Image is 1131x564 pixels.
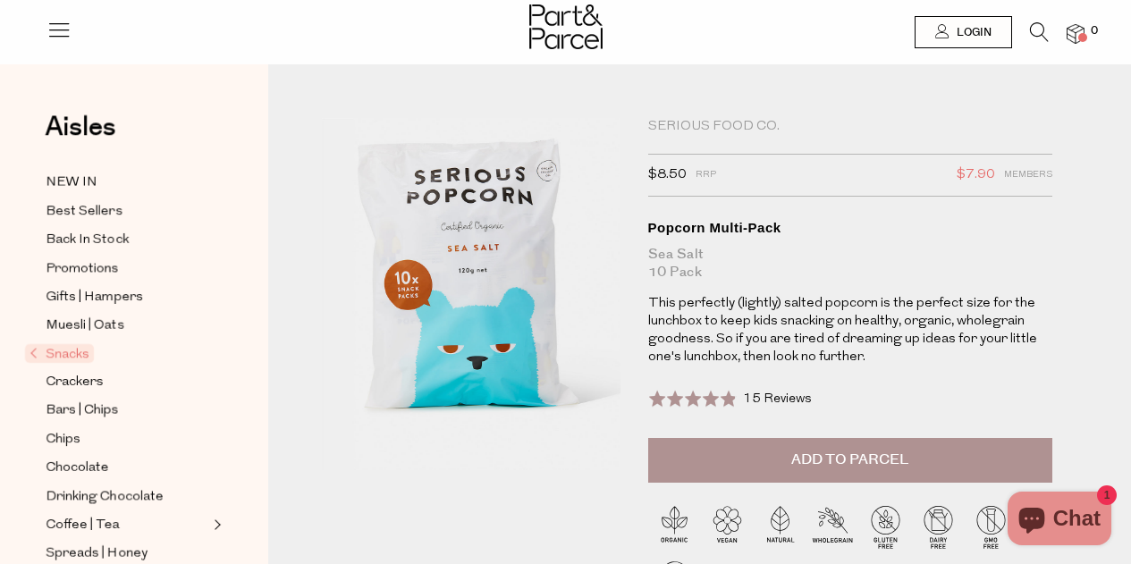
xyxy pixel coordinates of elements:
[46,229,208,251] a: Back In Stock
[46,515,120,536] span: Coffee | Tea
[25,344,94,363] span: Snacks
[912,501,965,553] img: P_P-ICONS-Live_Bec_V11_Dairy_Free.svg
[46,257,208,280] a: Promotions
[46,258,119,280] span: Promotions
[46,316,124,337] span: Muesli | Oats
[46,428,208,450] a: Chips
[859,501,912,553] img: P_P-ICONS-Live_Bec_V11_Gluten_Free.svg
[1004,164,1052,187] span: Members
[46,287,143,308] span: Gifts | Hampers
[46,429,80,450] span: Chips
[46,371,208,393] a: Crackers
[45,114,116,158] a: Aisles
[648,118,1053,136] div: Serious Food Co.
[45,107,116,147] span: Aisles
[46,400,208,422] a: Bars | Chips
[529,4,603,49] img: Part&Parcel
[46,457,208,479] a: Chocolate
[1086,23,1102,39] span: 0
[791,450,908,470] span: Add to Parcel
[957,164,995,187] span: $7.90
[648,501,701,553] img: P_P-ICONS-Live_Bec_V11_Organic.svg
[965,501,1017,553] img: P_P-ICONS-Live_Bec_V11_GMO_Free.svg
[46,485,208,508] a: Drinking Chocolate
[806,501,859,553] img: P_P-ICONS-Live_Bec_V11_Wholegrain.svg
[696,164,716,187] span: RRP
[754,501,806,553] img: P_P-ICONS-Live_Bec_V11_Natural.svg
[1067,24,1085,43] a: 0
[46,286,208,308] a: Gifts | Hampers
[46,230,129,251] span: Back In Stock
[648,438,1053,483] button: Add to Parcel
[46,173,97,194] span: NEW IN
[648,246,1053,282] div: Sea Salt 10 Pack
[1002,492,1117,550] inbox-online-store-chat: Shopify online store chat
[322,118,620,470] img: Popcorn Multi-Pack
[46,200,208,223] a: Best Sellers
[648,219,1053,237] div: Popcorn Multi-Pack
[46,400,119,422] span: Bars | Chips
[915,16,1012,48] a: Login
[46,201,122,223] span: Best Sellers
[46,372,104,393] span: Crackers
[46,486,164,508] span: Drinking Chocolate
[30,343,208,365] a: Snacks
[648,164,687,187] span: $8.50
[46,458,109,479] span: Chocolate
[46,514,208,536] a: Coffee | Tea
[46,172,208,194] a: NEW IN
[701,501,754,553] img: P_P-ICONS-Live_Bec_V11_Vegan.svg
[209,514,222,535] button: Expand/Collapse Coffee | Tea
[743,392,812,406] span: 15 Reviews
[46,315,208,337] a: Muesli | Oats
[648,295,1053,366] p: This perfectly (lightly) salted popcorn is the perfect size for the lunchbox to keep kids snackin...
[952,25,992,40] span: Login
